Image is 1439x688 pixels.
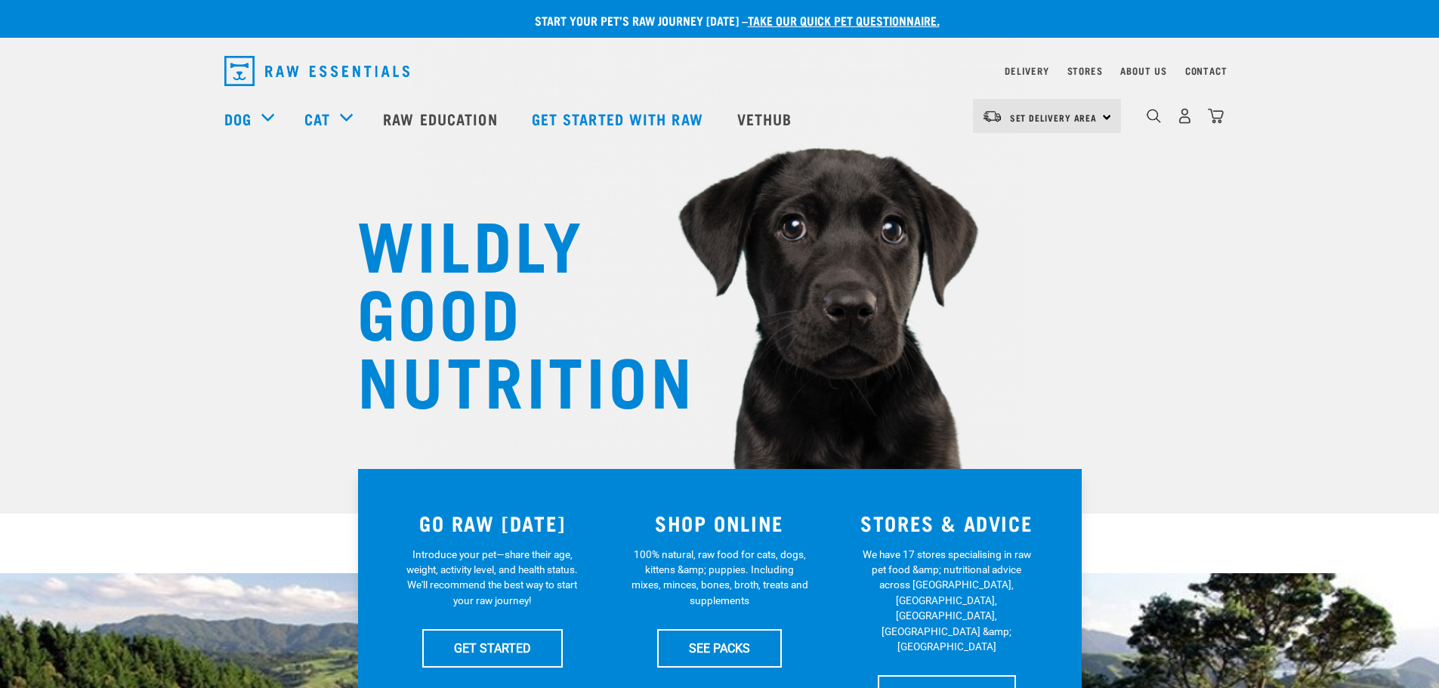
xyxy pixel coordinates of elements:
[1177,108,1193,124] img: user.png
[212,50,1227,92] nav: dropdown navigation
[224,56,409,86] img: Raw Essentials Logo
[357,208,659,412] h1: WILDLY GOOD NUTRITION
[224,107,252,130] a: Dog
[722,88,811,149] a: Vethub
[1185,68,1227,73] a: Contact
[1067,68,1103,73] a: Stores
[368,88,516,149] a: Raw Education
[304,107,330,130] a: Cat
[982,110,1002,123] img: van-moving.png
[748,17,940,23] a: take our quick pet questionnaire.
[1010,115,1098,120] span: Set Delivery Area
[388,511,598,535] h3: GO RAW [DATE]
[1208,108,1224,124] img: home-icon@2x.png
[631,547,808,609] p: 100% natural, raw food for cats, dogs, kittens &amp; puppies. Including mixes, minces, bones, bro...
[517,88,722,149] a: Get started with Raw
[1005,68,1048,73] a: Delivery
[615,511,824,535] h3: SHOP ONLINE
[657,629,782,667] a: SEE PACKS
[422,629,563,667] a: GET STARTED
[1120,68,1166,73] a: About Us
[403,547,581,609] p: Introduce your pet—share their age, weight, activity level, and health status. We'll recommend th...
[858,547,1036,655] p: We have 17 stores specialising in raw pet food &amp; nutritional advice across [GEOGRAPHIC_DATA],...
[1147,109,1161,123] img: home-icon-1@2x.png
[842,511,1051,535] h3: STORES & ADVICE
